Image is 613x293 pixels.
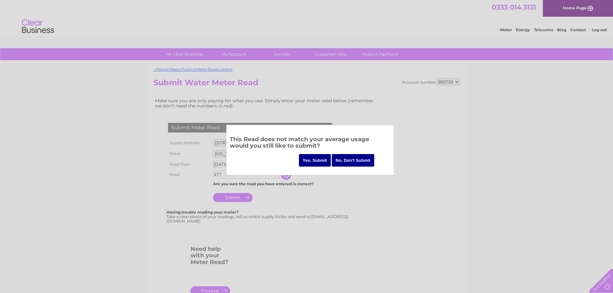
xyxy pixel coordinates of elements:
a: 0333 014 3131 [492,3,536,11]
h3: This Read does not match your average usage would you still like to submit? [230,135,391,152]
a: Telecoms [534,27,553,32]
a: Water [500,27,512,32]
a: Contact [570,27,586,32]
a: Energy [516,27,530,32]
a: Blog [557,27,566,32]
div: Clear Business is a trading name of Verastar Limited (registered in [GEOGRAPHIC_DATA] No. 3667643... [155,4,459,31]
img: logo.png [22,17,54,36]
a: Log out [592,27,607,32]
input: No, Don't Submit [332,154,374,167]
input: Yes, Submit [299,154,331,167]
